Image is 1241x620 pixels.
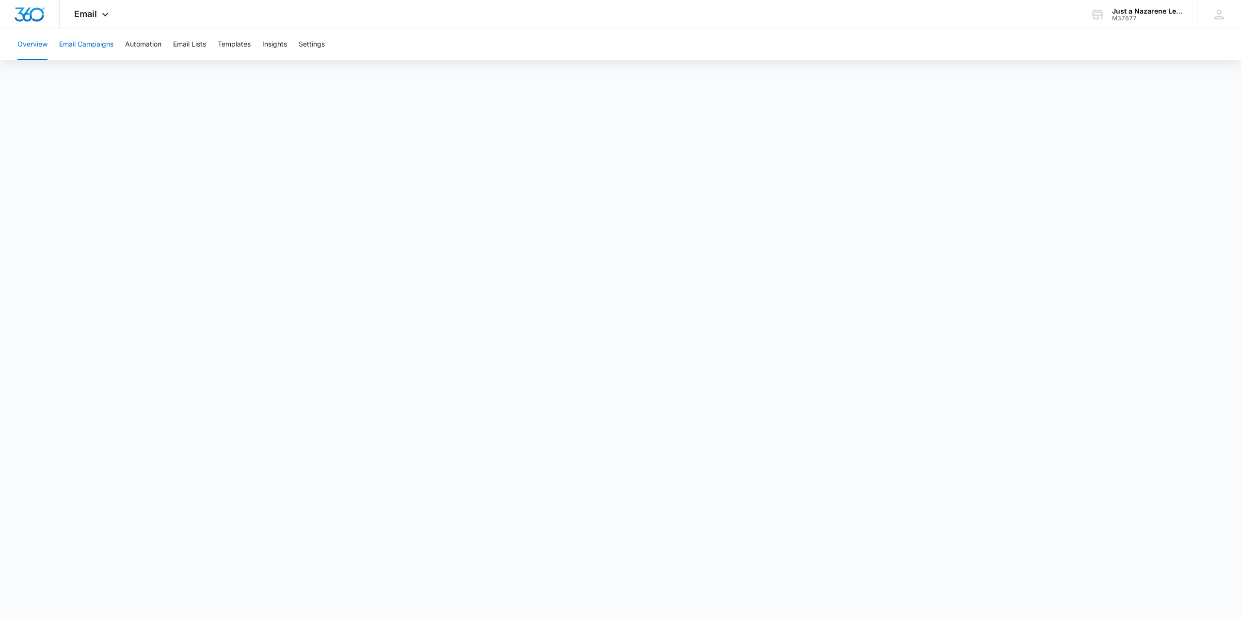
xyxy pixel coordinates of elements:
[218,29,251,60] button: Templates
[1112,7,1183,15] div: account name
[173,29,206,60] button: Email Lists
[74,9,97,19] span: Email
[125,29,161,60] button: Automation
[17,29,48,60] button: Overview
[299,29,325,60] button: Settings
[262,29,287,60] button: Insights
[1112,15,1183,22] div: account id
[59,29,113,60] button: Email Campaigns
